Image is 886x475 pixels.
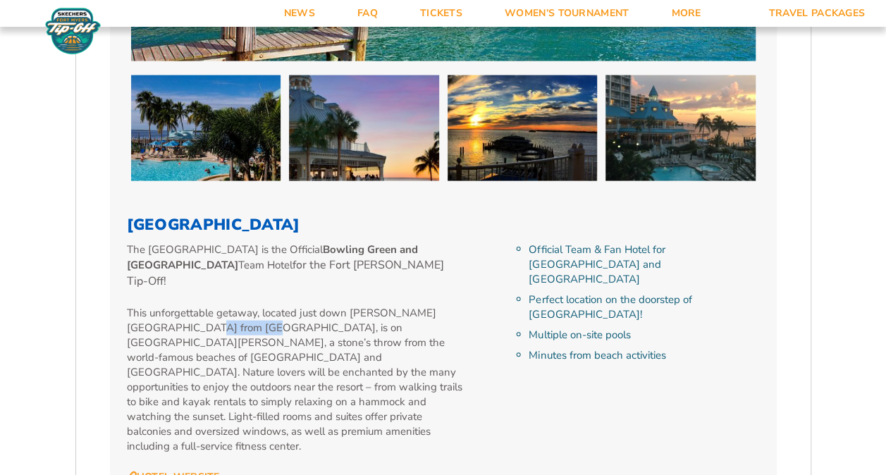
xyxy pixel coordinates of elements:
img: Marriott Sanibel Harbour Resort & Spa (2025 PALMS) [289,75,439,181]
li: Official Team & Fan Hotel for [GEOGRAPHIC_DATA] and [GEOGRAPHIC_DATA] [529,242,759,287]
img: Marriott Sanibel Harbour Resort & Spa (2025 PALMS) [448,75,598,181]
p: This unforgettable getaway, located just down [PERSON_NAME][GEOGRAPHIC_DATA] from [GEOGRAPHIC_DAT... [127,306,464,454]
h3: [GEOGRAPHIC_DATA] [127,216,760,234]
p: The [GEOGRAPHIC_DATA] is the Official Team Hotel [127,242,464,289]
span: for the Fort [PERSON_NAME] Tip-Off! [127,257,444,288]
img: Marriott Sanibel Harbour Resort & Spa (2025 PALMS) [605,75,756,181]
li: Perfect location on the doorstep of [GEOGRAPHIC_DATA]! [529,292,759,322]
li: Multiple on-site pools [529,328,759,343]
strong: Bowling Green and [GEOGRAPHIC_DATA] [127,242,418,272]
li: Minutes from beach activities [529,348,759,363]
img: Marriott Sanibel Harbour Resort & Spa (2025 PALMS) [131,75,281,181]
img: Fort Myers Tip-Off [42,7,104,55]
